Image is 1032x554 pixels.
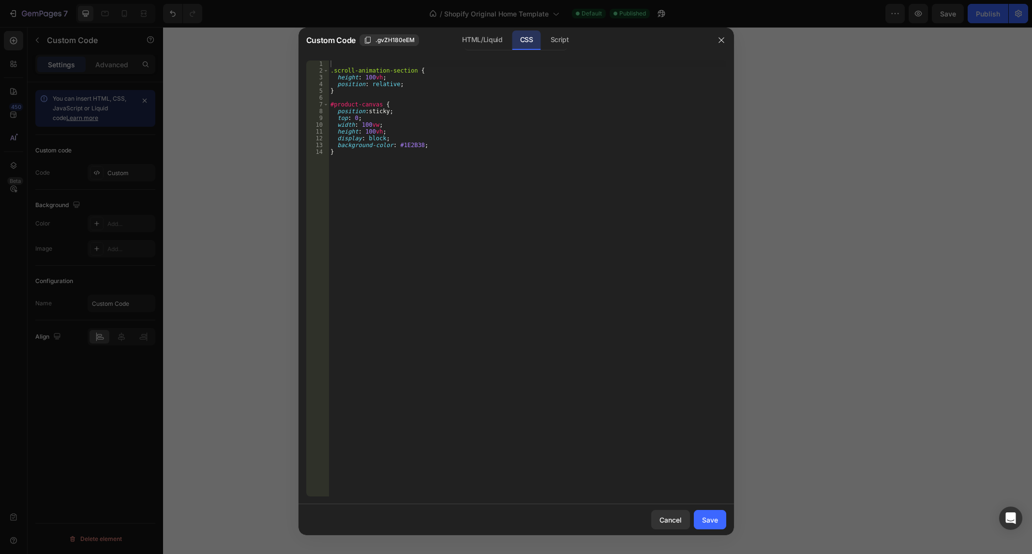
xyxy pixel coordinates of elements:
div: 3 [306,74,329,81]
div: CSS [512,30,541,50]
div: HTML/Liquid [454,30,510,50]
div: 2 [306,67,329,74]
div: 14 [306,149,329,155]
div: 13 [306,142,329,149]
span: Custom Code [306,34,356,46]
span: .gvZH180eEM [375,36,415,45]
div: Open Intercom Messenger [999,507,1022,530]
div: 9 [306,115,329,121]
button: Cancel [651,510,690,529]
button: .gvZH180eEM [359,34,419,46]
div: 10 [306,121,329,128]
div: Save [702,515,718,525]
div: 4 [306,81,329,88]
div: Script [543,30,577,50]
div: 1 [306,60,329,67]
div: 7 [306,101,329,108]
div: Cancel [659,515,682,525]
div: 8 [306,108,329,115]
div: 5 [306,88,329,94]
div: 12 [306,135,329,142]
div: 6 [306,94,329,101]
div: 11 [306,128,329,135]
button: Save [694,510,726,529]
